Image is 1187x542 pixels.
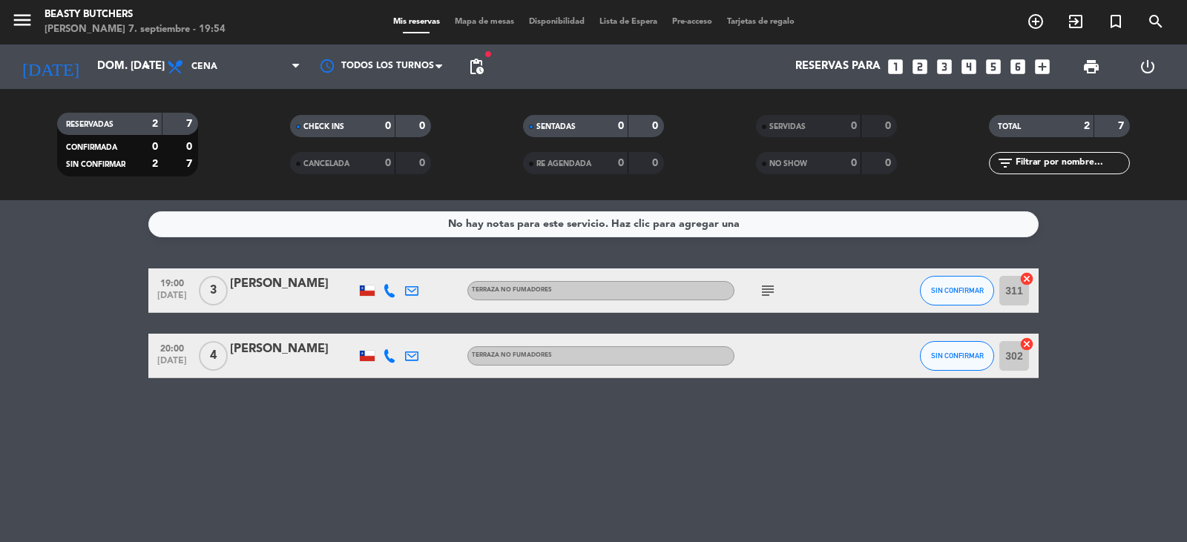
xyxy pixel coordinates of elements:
strong: 7 [186,159,195,169]
span: Cena [191,62,217,72]
strong: 7 [1118,121,1127,131]
span: Terraza no fumadores [472,352,552,358]
span: [DATE] [154,356,191,373]
span: [DATE] [154,291,191,308]
span: SIN CONFIRMAR [66,161,125,168]
i: cancel [1019,271,1034,286]
span: 19:00 [154,274,191,291]
input: Filtrar por nombre... [1014,155,1129,171]
span: SIN CONFIRMAR [931,286,984,294]
span: 20:00 [154,339,191,356]
i: looks_two [910,57,930,76]
strong: 2 [1084,121,1090,131]
span: BUSCAR [1136,9,1176,34]
i: looks_6 [1008,57,1027,76]
span: 4 [199,341,228,371]
div: [PERSON_NAME] 7. septiembre - 19:54 [45,22,226,37]
i: add_box [1033,57,1052,76]
i: exit_to_app [1067,13,1085,30]
span: RE AGENDADA [536,160,591,168]
button: SIN CONFIRMAR [920,341,994,371]
strong: 2 [152,159,158,169]
button: menu [11,9,33,36]
strong: 0 [851,158,857,168]
strong: 0 [385,158,391,168]
strong: 0 [652,121,661,131]
span: TOTAL [998,123,1021,130]
div: No hay notas para este servicio. Haz clic para agregar una [448,216,740,233]
i: cancel [1019,337,1034,351]
span: CANCELADA [303,160,349,168]
span: print [1082,58,1100,76]
i: add_circle_outline [1027,13,1045,30]
strong: 0 [652,158,661,168]
strong: 0 [618,121,624,131]
i: filter_list [996,154,1014,172]
span: NO SHOW [769,160,807,168]
i: menu [11,9,33,31]
strong: 0 [885,121,894,131]
span: 3 [199,276,228,305]
span: Lista de Espera [592,18,665,26]
i: looks_5 [984,57,1003,76]
i: search [1147,13,1165,30]
span: CONFIRMADA [66,144,117,151]
span: SIN CONFIRMAR [931,351,984,360]
i: power_settings_new [1139,58,1157,76]
span: RESERVAR MESA [1016,9,1056,34]
span: Mapa de mesas [447,18,522,26]
i: looks_one [886,57,905,76]
div: [PERSON_NAME] [230,274,356,294]
span: Mis reservas [386,18,447,26]
strong: 0 [385,121,391,131]
span: Pre-acceso [665,18,720,26]
div: LOG OUT [1119,44,1176,89]
span: Disponibilidad [522,18,592,26]
strong: 0 [885,158,894,168]
span: Reservas para [795,60,881,73]
strong: 0 [851,121,857,131]
i: subject [759,282,777,300]
div: [PERSON_NAME] [230,340,356,359]
i: looks_4 [959,57,979,76]
i: looks_3 [935,57,954,76]
i: turned_in_not [1107,13,1125,30]
span: pending_actions [467,58,485,76]
strong: 0 [186,142,195,152]
div: Beasty Butchers [45,7,226,22]
strong: 0 [618,158,624,168]
strong: 0 [419,121,428,131]
span: WALK IN [1056,9,1096,34]
span: SENTADAS [536,123,576,130]
span: CHECK INS [303,123,344,130]
span: SERVIDAS [769,123,806,130]
span: Tarjetas de regalo [720,18,802,26]
strong: 0 [419,158,428,168]
span: Terraza no fumadores [472,287,552,293]
strong: 0 [152,142,158,152]
span: fiber_manual_record [484,50,493,59]
strong: 7 [186,119,195,129]
i: [DATE] [11,50,90,83]
span: Reserva especial [1096,9,1136,34]
strong: 2 [152,119,158,129]
i: arrow_drop_down [138,58,156,76]
span: RESERVADAS [66,121,114,128]
button: SIN CONFIRMAR [920,276,994,305]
